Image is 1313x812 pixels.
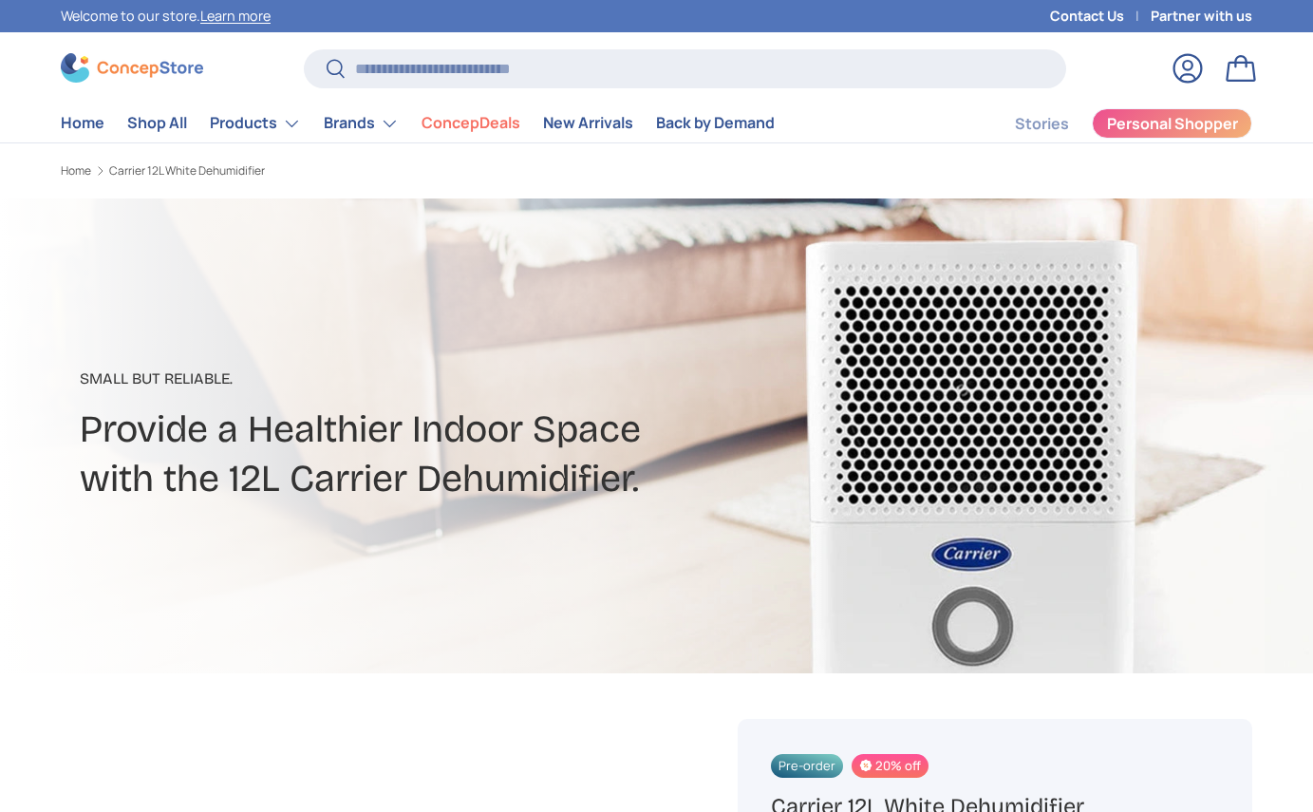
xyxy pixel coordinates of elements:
a: Products [210,104,301,142]
h2: Provide a Healthier Indoor Space with the 12L Carrier Dehumidifier. [80,406,809,504]
a: Brands [324,104,399,142]
p: Small But Reliable. [80,368,809,390]
a: Shop All [127,104,187,142]
span: 20% off [852,754,928,778]
summary: Products [198,104,312,142]
nav: Primary [61,104,775,142]
a: Carrier 12L White Dehumidifier [109,165,265,177]
a: Contact Us [1050,6,1151,27]
a: Stories [1015,105,1069,142]
a: Back by Demand [656,104,775,142]
a: ConcepDeals [422,104,520,142]
nav: Breadcrumbs [61,162,692,179]
img: ConcepStore [61,53,203,83]
a: Learn more [200,7,271,25]
a: Partner with us [1151,6,1252,27]
a: Home [61,104,104,142]
summary: Brands [312,104,410,142]
p: Welcome to our store. [61,6,271,27]
a: Personal Shopper [1092,108,1252,139]
span: Pre-order [771,754,843,778]
a: New Arrivals [543,104,633,142]
span: Personal Shopper [1107,116,1238,131]
nav: Secondary [969,104,1252,142]
a: Home [61,165,91,177]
